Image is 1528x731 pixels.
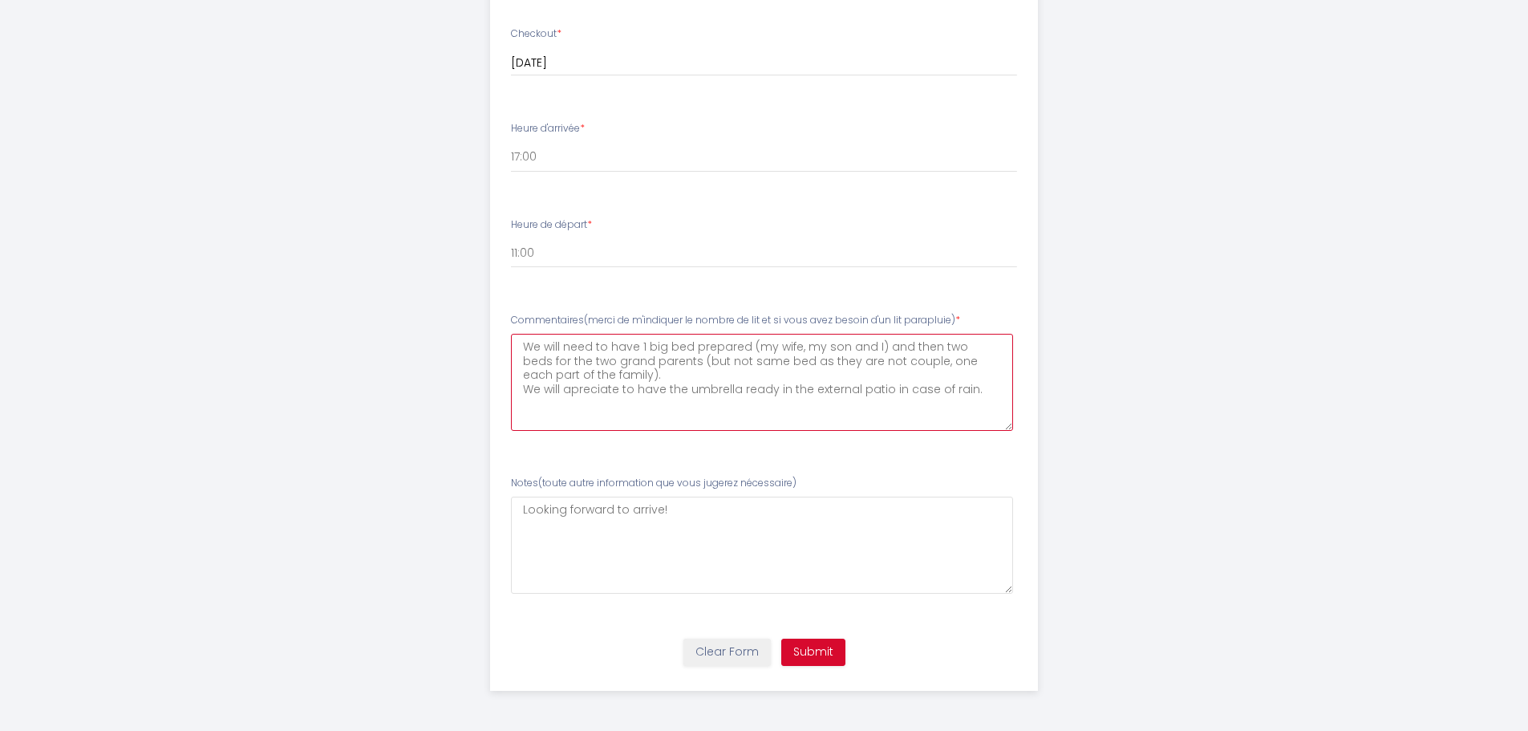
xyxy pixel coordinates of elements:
[511,121,585,136] label: Heure d'arrivée
[511,476,796,491] label: Notes(toute autre information que vous jugerez nécessaire)
[511,313,960,328] label: Commentaires(merci de m'indiquer le nombre de lit et si vous avez besoin d'un lit parapluie)
[511,217,592,233] label: Heure de départ
[511,26,561,42] label: Checkout
[683,639,771,666] button: Clear Form
[781,639,845,666] button: Submit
